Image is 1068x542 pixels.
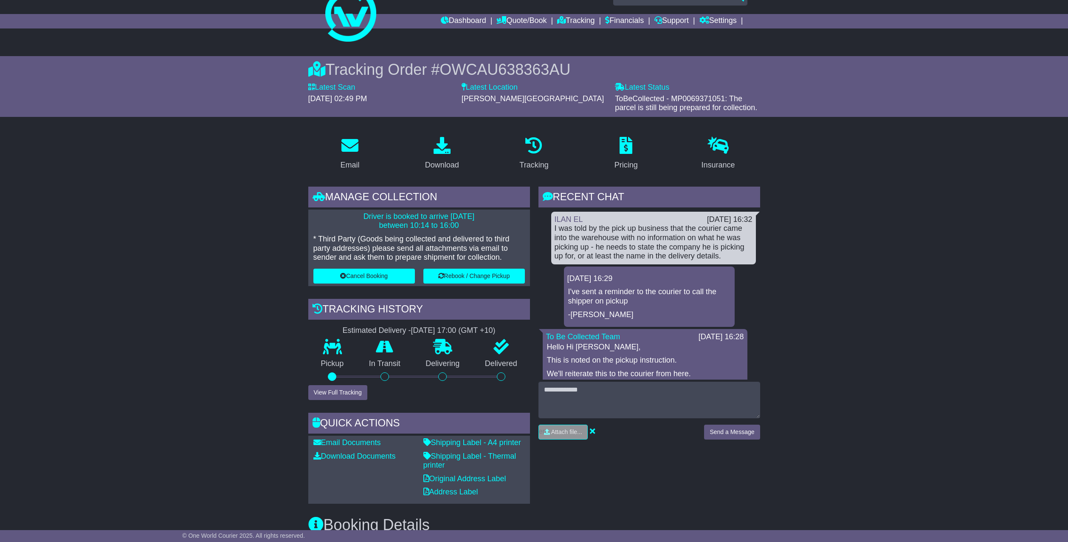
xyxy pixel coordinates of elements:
[609,134,643,174] a: Pricing
[423,269,525,284] button: Rebook / Change Pickup
[308,94,367,103] span: [DATE] 02:49 PM
[425,159,459,171] div: Download
[308,516,760,533] h3: Booking Details
[411,326,496,335] div: [DATE] 17:00 (GMT +10)
[182,532,305,539] span: © One World Courier 2025. All rights reserved.
[699,14,737,28] a: Settings
[313,212,525,230] p: Driver is booked to arrive [DATE] between 10:14 to 16:00
[568,287,730,306] p: I've sent a reminder to the courier to call the shipper on pickup
[605,14,644,28] a: Financials
[615,94,757,112] span: ToBeCollected - MP0069371051: The parcel is still being prepared for collection.
[413,359,473,369] p: Delivering
[538,187,760,210] div: RECENT CHAT
[707,215,752,224] div: [DATE] 16:32
[308,299,530,322] div: Tracking history
[423,452,516,470] a: Shipping Label - Thermal printer
[472,359,530,369] p: Delivered
[313,235,525,262] p: * Third Party (Goods being collected and delivered to third party addresses) please send all atta...
[699,332,744,342] div: [DATE] 16:28
[340,159,359,171] div: Email
[557,14,595,28] a: Tracking
[462,94,604,103] span: [PERSON_NAME][GEOGRAPHIC_DATA]
[547,343,743,352] p: Hello Hi [PERSON_NAME],
[696,134,741,174] a: Insurance
[308,359,357,369] p: Pickup
[308,187,530,210] div: Manage collection
[496,14,547,28] a: Quote/Book
[704,425,760,440] button: Send a Message
[423,438,521,447] a: Shipping Label - A4 printer
[547,356,743,365] p: This is noted on the pickup instruction.
[546,332,620,341] a: To Be Collected Team
[335,134,365,174] a: Email
[356,359,413,369] p: In Transit
[313,269,415,284] button: Cancel Booking
[555,215,583,224] a: ILAN EL
[614,159,638,171] div: Pricing
[423,474,506,483] a: Original Address Label
[462,83,518,92] label: Latest Location
[702,159,735,171] div: Insurance
[308,413,530,436] div: Quick Actions
[308,326,530,335] div: Estimated Delivery -
[567,274,731,284] div: [DATE] 16:29
[420,134,465,174] a: Download
[313,438,381,447] a: Email Documents
[519,159,548,171] div: Tracking
[308,60,760,79] div: Tracking Order #
[568,310,730,320] p: -[PERSON_NAME]
[654,14,689,28] a: Support
[441,14,486,28] a: Dashboard
[547,369,743,379] p: We'll reiterate this to the courier from here.
[308,385,367,400] button: View Full Tracking
[615,83,669,92] label: Latest Status
[514,134,554,174] a: Tracking
[423,488,478,496] a: Address Label
[555,224,752,261] div: I was told by the pick up business that the courier came into the warehouse with no information o...
[440,61,570,78] span: OWCAU638363AU
[313,452,396,460] a: Download Documents
[308,83,355,92] label: Latest Scan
